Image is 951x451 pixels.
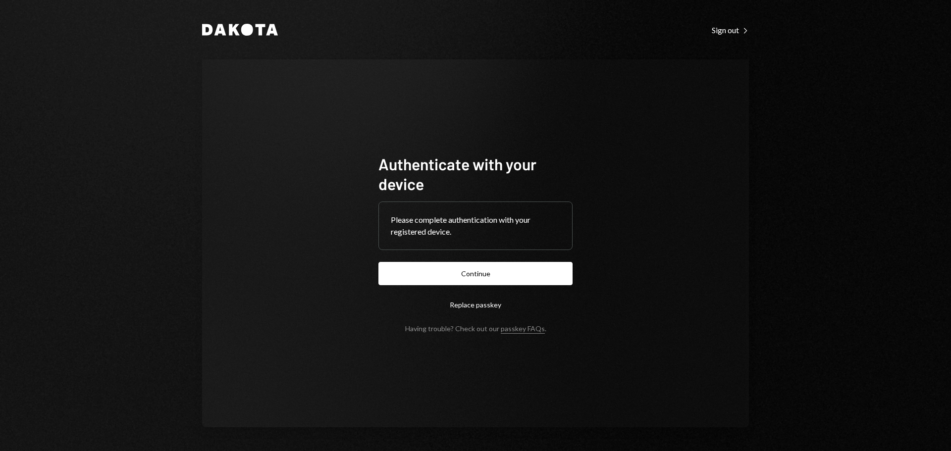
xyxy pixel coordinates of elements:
[378,262,573,285] button: Continue
[391,214,560,238] div: Please complete authentication with your registered device.
[501,324,545,334] a: passkey FAQs
[712,24,749,35] a: Sign out
[378,293,573,316] button: Replace passkey
[378,154,573,194] h1: Authenticate with your device
[712,25,749,35] div: Sign out
[405,324,546,333] div: Having trouble? Check out our .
